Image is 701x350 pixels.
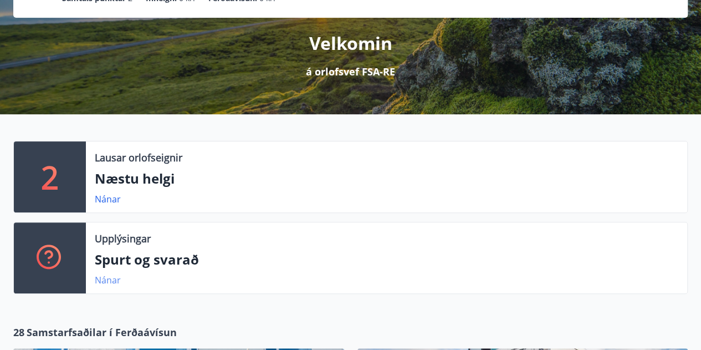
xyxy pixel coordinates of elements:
[13,325,24,339] span: 28
[95,193,121,205] a: Nánar
[95,274,121,286] a: Nánar
[309,31,392,55] p: Velkomin
[95,250,678,269] p: Spurt og svarað
[41,156,59,198] p: 2
[306,64,395,79] p: á orlofsvef FSA-RE
[95,150,182,165] p: Lausar orlofseignir
[95,169,678,188] p: Næstu helgi
[27,325,177,339] span: Samstarfsaðilar í Ferðaávísun
[95,231,151,246] p: Upplýsingar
